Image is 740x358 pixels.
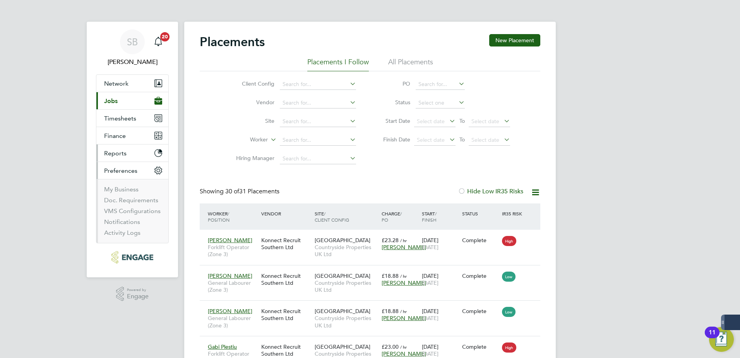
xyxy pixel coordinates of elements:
[315,237,370,244] span: [GEOGRAPHIC_DATA]
[489,34,540,46] button: New Placement
[206,303,540,310] a: [PERSON_NAME]General Labourer (Zone 3)Konnect Recruit Southern Ltd[GEOGRAPHIC_DATA]Countryside Pr...
[382,210,402,223] span: / PO
[208,272,252,279] span: [PERSON_NAME]
[502,272,516,282] span: Low
[315,343,370,350] span: [GEOGRAPHIC_DATA]
[96,92,168,109] button: Jobs
[471,118,499,125] span: Select date
[96,251,169,263] a: Go to home page
[151,29,166,54] a: 20
[96,162,168,179] button: Preferences
[116,287,149,301] a: Powered byEngage
[416,79,465,90] input: Search for...
[206,207,259,227] div: Worker
[104,186,139,193] a: My Business
[230,80,274,87] label: Client Config
[206,268,540,275] a: [PERSON_NAME]General Labourer (Zone 3)Konnect Recruit Southern Ltd[GEOGRAPHIC_DATA]Countryside Pr...
[259,268,313,290] div: Konnect Recruit Southern Ltd
[315,279,378,293] span: Countryside Properties UK Ltd
[315,244,378,258] span: Countryside Properties UK Ltd
[208,237,252,244] span: [PERSON_NAME]
[462,343,498,350] div: Complete
[96,75,168,92] button: Network
[225,188,239,195] span: 30 of
[382,244,426,251] span: [PERSON_NAME]
[315,210,349,223] span: / Client Config
[420,304,460,325] div: [DATE]
[206,339,540,346] a: Gabi PlestiuForklift Operator (Zone 3)Konnect Recruit Southern Ltd[GEOGRAPHIC_DATA]Countryside Pr...
[315,272,370,279] span: [GEOGRAPHIC_DATA]
[280,116,356,127] input: Search for...
[422,279,439,286] span: [DATE]
[416,98,465,108] input: Select one
[208,210,230,223] span: / Position
[420,233,460,255] div: [DATE]
[208,244,257,258] span: Forklift Operator (Zone 3)
[87,22,178,277] nav: Main navigation
[104,80,128,87] span: Network
[388,57,433,71] li: All Placements
[422,244,439,251] span: [DATE]
[96,127,168,144] button: Finance
[375,136,410,143] label: Finish Date
[422,210,437,223] span: / Finish
[104,115,136,122] span: Timesheets
[280,135,356,146] input: Search for...
[104,207,161,215] a: VMS Configurations
[104,167,137,174] span: Preferences
[417,118,445,125] span: Select date
[104,218,140,225] a: Notifications
[259,233,313,255] div: Konnect Recruit Southern Ltd
[500,207,527,220] div: IR35 Risk
[200,34,265,50] h2: Placements
[375,99,410,106] label: Status
[400,273,407,279] span: / hr
[104,150,127,157] span: Reports
[457,116,467,126] span: To
[380,207,420,227] div: Charge
[382,343,399,350] span: £23.00
[208,343,237,350] span: Gabi Plestiu
[280,98,356,108] input: Search for...
[400,344,407,350] span: / hr
[382,237,399,244] span: £23.28
[96,179,168,243] div: Preferences
[208,308,252,315] span: [PERSON_NAME]
[230,117,274,124] label: Site
[206,232,540,239] a: [PERSON_NAME]Forklift Operator (Zone 3)Konnect Recruit Southern Ltd[GEOGRAPHIC_DATA]Countryside P...
[230,155,274,162] label: Hiring Manager
[462,308,498,315] div: Complete
[462,272,498,279] div: Complete
[208,315,257,329] span: General Labourer (Zone 3)
[382,350,426,357] span: [PERSON_NAME]
[200,188,281,196] div: Showing
[709,327,734,352] button: Open Resource Center, 11 new notifications
[104,132,126,139] span: Finance
[127,287,149,293] span: Powered by
[104,97,118,105] span: Jobs
[375,80,410,87] label: PO
[280,153,356,164] input: Search for...
[259,304,313,325] div: Konnect Recruit Southern Ltd
[96,57,169,67] span: Suzie Burton
[458,188,523,195] label: Hide Low IR35 Risks
[127,37,138,47] span: SB
[422,350,439,357] span: [DATE]
[104,229,140,236] a: Activity Logs
[96,29,169,67] a: SB[PERSON_NAME]
[127,293,149,300] span: Engage
[280,79,356,90] input: Search for...
[420,207,460,227] div: Start
[457,134,467,145] span: To
[96,110,168,127] button: Timesheets
[382,315,426,322] span: [PERSON_NAME]
[382,272,399,279] span: £18.88
[111,251,153,263] img: konnectrecruit-logo-retina.png
[223,136,268,144] label: Worker
[307,57,369,71] li: Placements I Follow
[313,207,380,227] div: Site
[471,136,499,143] span: Select date
[208,279,257,293] span: General Labourer (Zone 3)
[225,188,279,195] span: 31 Placements
[502,236,516,246] span: High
